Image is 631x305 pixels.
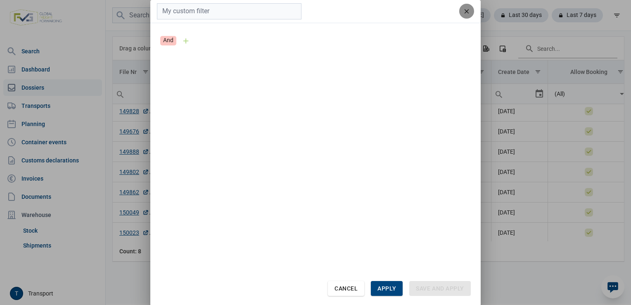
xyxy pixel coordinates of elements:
[178,33,194,48] div: Add
[160,33,196,48] div: Group item
[334,285,358,292] span: Cancel
[459,4,474,19] div: remove
[371,281,403,296] div: Apply
[160,33,471,281] div: Filter builder
[160,36,176,45] div: Operation
[377,285,396,292] span: Apply
[328,281,364,296] div: Cancel
[157,3,301,19] input: My custom filter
